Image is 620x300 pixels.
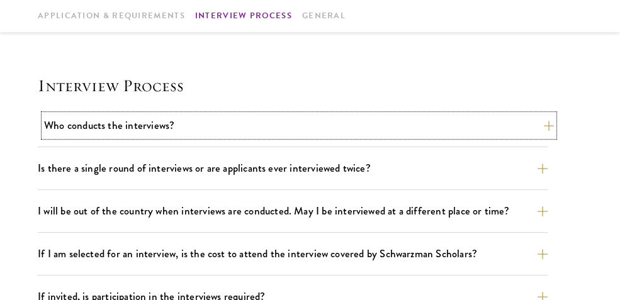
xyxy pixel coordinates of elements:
button: Who conducts the interviews? [44,114,554,136]
h4: Interview Process [38,75,582,96]
button: Is there a single round of interviews or are applicants ever interviewed twice? [38,157,548,179]
a: Interview Process [195,9,292,23]
button: I will be out of the country when interviews are conducted. May I be interviewed at a different p... [38,200,548,222]
a: General [302,9,346,23]
a: Application & Requirements [38,9,185,23]
button: If I am selected for an interview, is the cost to attend the interview covered by Schwarzman Scho... [38,243,548,265]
